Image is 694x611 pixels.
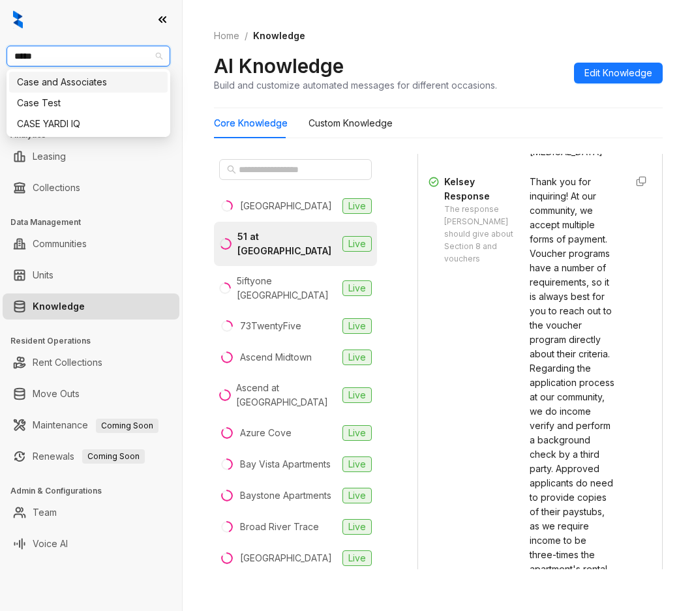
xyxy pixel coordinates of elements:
[13,10,23,29] img: logo
[237,230,337,258] div: 51 at [GEOGRAPHIC_DATA]
[33,381,80,407] a: Move Outs
[342,318,372,334] span: Live
[33,262,53,288] a: Units
[3,531,179,557] li: Voice AI
[342,425,372,441] span: Live
[245,29,248,43] li: /
[342,488,372,503] span: Live
[444,175,514,203] div: Kelsey Response
[33,175,80,201] a: Collections
[236,381,337,410] div: Ascend at [GEOGRAPHIC_DATA]
[342,387,372,403] span: Live
[237,274,337,303] div: 5iftyone [GEOGRAPHIC_DATA]
[342,350,372,365] span: Live
[3,262,179,288] li: Units
[240,426,292,440] div: Azure Cove
[9,72,168,93] div: Case and Associates
[240,350,312,365] div: Ascend Midtown
[253,30,305,41] span: Knowledge
[33,143,66,170] a: Leasing
[9,93,168,113] div: Case Test
[574,63,663,83] button: Edit Knowledge
[342,519,372,535] span: Live
[214,116,288,130] div: Core Knowledge
[3,293,179,320] li: Knowledge
[214,78,497,92] div: Build and customize automated messages for different occasions.
[10,335,182,347] h3: Resident Operations
[342,280,372,296] span: Live
[227,165,236,174] span: search
[3,499,179,526] li: Team
[3,443,179,469] li: Renewals
[33,443,145,469] a: RenewalsComing Soon
[3,143,179,170] li: Leasing
[3,87,179,113] li: Leads
[96,419,158,433] span: Coming Soon
[342,456,372,472] span: Live
[9,113,168,134] div: CASE YARDI IQ
[33,499,57,526] a: Team
[3,175,179,201] li: Collections
[342,550,372,566] span: Live
[82,449,145,464] span: Coming Soon
[584,66,652,80] span: Edit Knowledge
[3,231,179,257] li: Communities
[342,236,372,252] span: Live
[3,350,179,376] li: Rent Collections
[342,198,372,214] span: Live
[33,531,68,557] a: Voice AI
[240,488,331,503] div: Baystone Apartments
[240,551,332,565] div: [GEOGRAPHIC_DATA]
[33,350,102,376] a: Rent Collections
[17,117,160,131] div: CASE YARDI IQ
[240,520,319,534] div: Broad River Trace
[17,75,160,89] div: Case and Associates
[240,319,301,333] div: 73TwentyFive
[10,485,182,497] h3: Admin & Configurations
[33,231,87,257] a: Communities
[211,29,242,43] a: Home
[17,96,160,110] div: Case Test
[240,457,331,471] div: Bay Vista Apartments
[444,203,514,265] div: The response [PERSON_NAME] should give about Section 8 and vouchers
[309,116,393,130] div: Custom Knowledge
[33,293,85,320] a: Knowledge
[240,199,332,213] div: [GEOGRAPHIC_DATA]
[10,216,182,228] h3: Data Management
[3,381,179,407] li: Move Outs
[3,412,179,438] li: Maintenance
[214,53,344,78] h2: AI Knowledge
